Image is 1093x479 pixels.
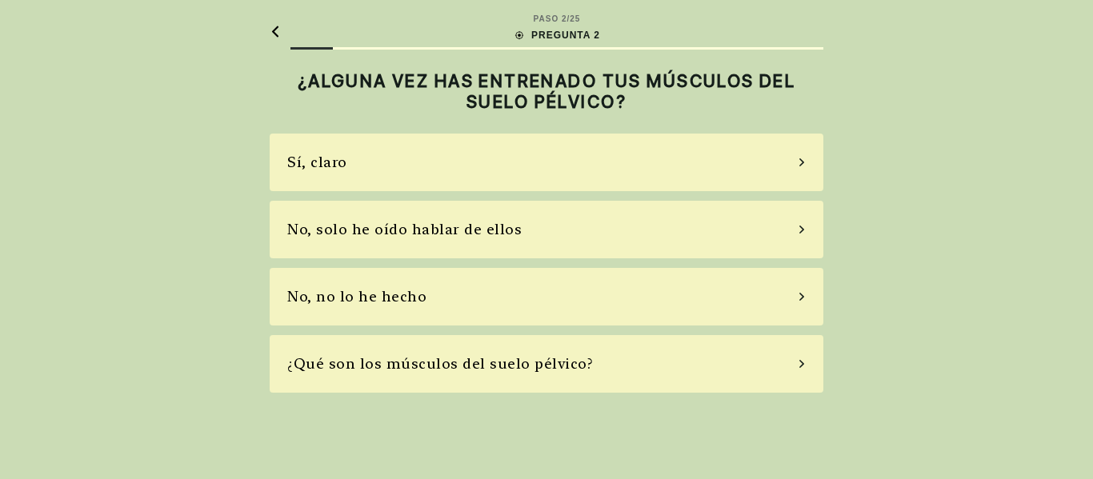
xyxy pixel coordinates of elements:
div: PREGUNTA 2 [514,28,600,42]
div: Sí, claro [287,151,347,173]
h2: ¿ALGUNA VEZ HAS ENTRENADO TUS MÚSCULOS DEL SUELO PÉLVICO? [270,70,823,113]
div: ¿Qué son los músculos del suelo pélvico? [287,353,593,374]
div: No, solo he oído hablar de ellos [287,218,522,240]
div: No, no lo he hecho [287,285,426,307]
div: PASO 2 / 25 [534,13,581,25]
